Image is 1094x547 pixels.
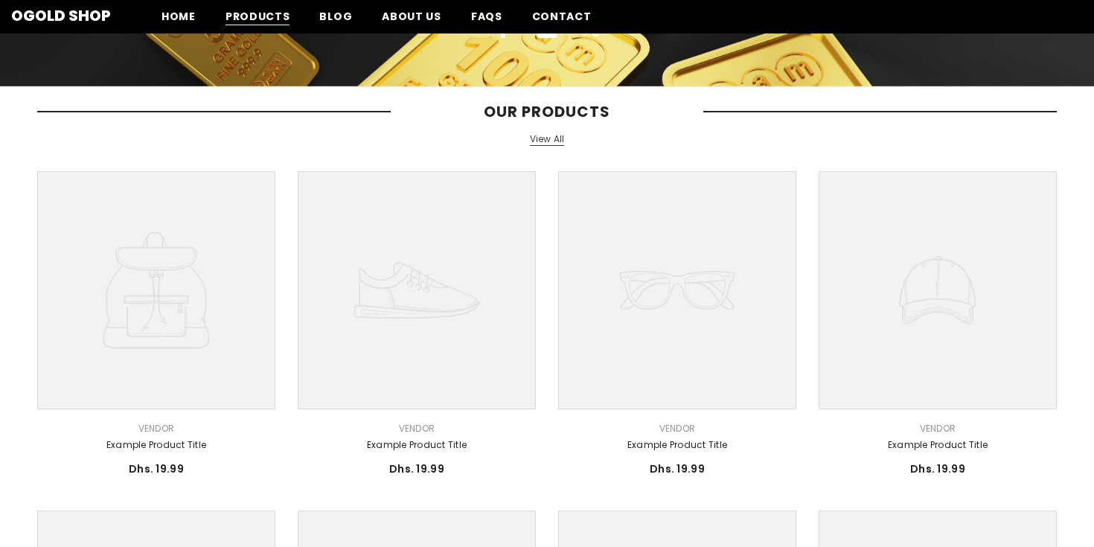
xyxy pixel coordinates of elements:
span: Dhs. 19.99 [910,461,965,476]
div: Vendor [819,420,1057,437]
span: FAQs [471,9,502,24]
a: View All [530,133,565,146]
a: Example product title [298,437,536,453]
span: Our Products [391,103,703,121]
span: About us [382,9,441,24]
a: Contact [517,8,607,33]
a: Products [211,8,305,33]
span: Home [161,9,196,24]
a: About us [367,8,456,33]
a: Example product title [37,437,275,453]
div: Vendor [37,420,275,437]
span: Products [225,9,290,25]
span: Blog [319,9,352,24]
span: Contact [532,9,592,24]
span: Dhs. 19.99 [389,461,444,476]
a: Example product title [819,437,1057,453]
span: Dhs. 19.99 [650,461,705,476]
a: Blog [304,8,367,33]
a: Ogold Shop [11,8,111,23]
a: Home [147,8,211,33]
a: FAQs [456,8,517,33]
div: Vendor [558,420,796,437]
a: Example product title [558,437,796,453]
div: Vendor [298,420,536,437]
